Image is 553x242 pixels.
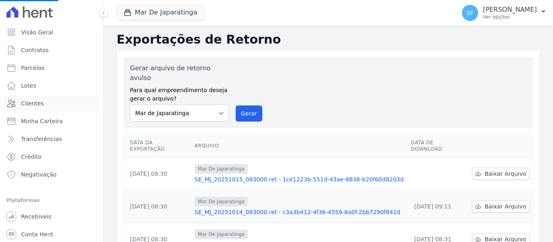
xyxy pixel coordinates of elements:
a: Crédito [3,149,100,165]
span: Lotes [21,82,36,90]
label: Gerar arquivo de retorno avulso [130,63,229,83]
a: Minha Carteira [3,113,100,129]
a: Baixar Arquivo [472,200,530,213]
a: Parcelas [3,60,100,76]
a: Recebíveis [3,208,100,225]
h2: Exportações de Retorno [117,32,540,47]
th: Arquivo [191,135,408,158]
button: SF [PERSON_NAME] Ver opções [455,2,553,24]
span: Parcelas [21,64,45,72]
td: [DATE] 08:30 [123,158,191,190]
button: Gerar [236,105,262,122]
span: SF [467,10,474,16]
span: Baixar Arquivo [485,202,526,210]
a: Contratos [3,42,100,58]
p: [PERSON_NAME] [483,6,537,14]
a: Negativação [3,166,100,183]
span: Mar De Japaratinga [195,229,248,239]
span: Mar De Japaratinga [195,164,248,174]
a: SE_MJ_20251015_083000.ret - 1ce1223b-551d-43ae-8838-b20f60d8203d [195,175,404,183]
span: Transferências [21,135,62,143]
span: Conta Hent [21,230,53,238]
span: Mar De Japaratinga [195,197,248,206]
span: Negativação [21,170,57,179]
a: Visão Geral [3,24,100,40]
span: Contratos [21,46,49,54]
th: Data da Exportação [123,135,191,158]
a: Lotes [3,78,100,94]
span: Visão Geral [21,28,53,36]
th: Data de Download [408,135,469,158]
a: Transferências [3,131,100,147]
p: Ver opções [483,14,537,20]
span: Clientes [21,99,44,107]
span: Minha Carteira [21,117,63,125]
div: Plataformas [6,196,97,205]
a: SE_MJ_20251014_083000.ret - c3a3b412-4f36-4559-8a0f-2bb7290f841d [195,208,404,216]
span: Recebíveis [21,213,51,221]
label: Para qual empreendimento deseja gerar o arquivo? [130,83,229,103]
td: [DATE] 09:11 [408,190,469,223]
button: Mar De Japaratinga [117,5,204,20]
a: Clientes [3,95,100,112]
span: Baixar Arquivo [485,170,526,178]
td: [DATE] 08:30 [123,190,191,223]
span: Crédito [21,153,42,161]
a: Baixar Arquivo [472,168,530,180]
